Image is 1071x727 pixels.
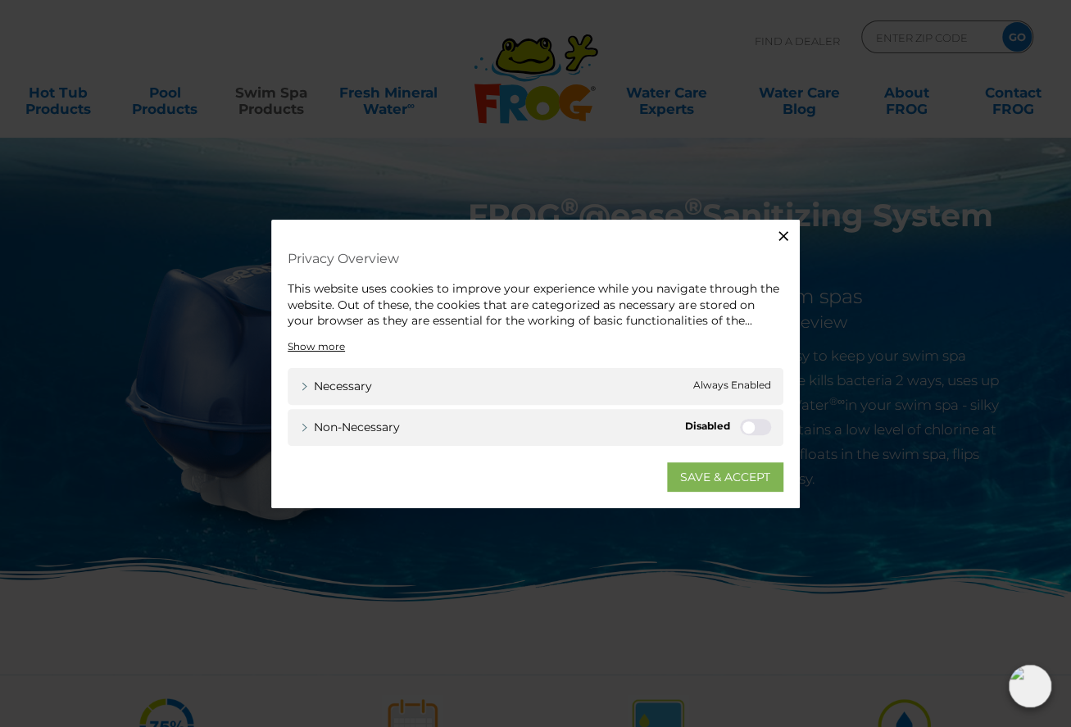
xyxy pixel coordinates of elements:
[288,339,345,353] a: Show more
[667,461,783,491] a: SAVE & ACCEPT
[1009,665,1051,707] img: openIcon
[300,418,400,435] a: Non-necessary
[288,244,783,273] h4: Privacy Overview
[288,281,783,329] div: This website uses cookies to improve your experience while you navigate through the website. Out ...
[300,377,372,394] a: Necessary
[693,377,771,394] span: Always Enabled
